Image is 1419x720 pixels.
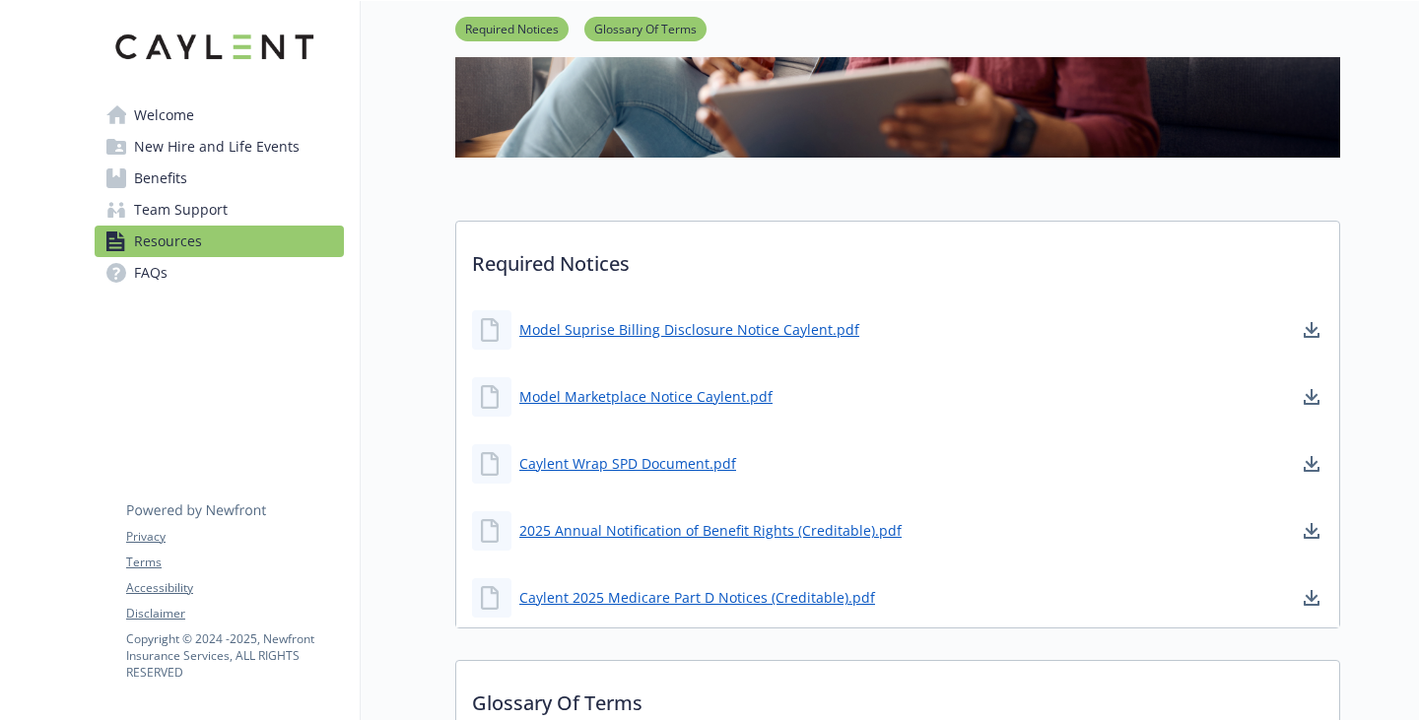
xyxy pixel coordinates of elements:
span: Resources [134,226,202,257]
a: Required Notices [455,19,569,37]
p: Copyright © 2024 - 2025 , Newfront Insurance Services, ALL RIGHTS RESERVED [126,630,343,681]
a: Team Support [95,194,344,226]
p: Required Notices [456,222,1339,295]
a: Caylent 2025 Medicare Part D Notices (Creditable).pdf [519,587,875,608]
span: Welcome [134,99,194,131]
span: FAQs [134,257,168,289]
a: Glossary Of Terms [584,19,707,37]
a: Disclaimer [126,605,343,622]
a: FAQs [95,257,344,289]
a: Accessibility [126,579,343,597]
a: download document [1300,519,1323,543]
a: download document [1300,385,1323,409]
span: Benefits [134,163,187,194]
a: Benefits [95,163,344,194]
span: Team Support [134,194,228,226]
a: Privacy [126,528,343,546]
a: Caylent Wrap SPD Document.pdf [519,453,736,474]
a: download document [1300,318,1323,342]
a: Model Suprise Billing Disclosure Notice Caylent.pdf [519,319,859,340]
a: 2025 Annual Notification of Benefit Rights (Creditable).pdf [519,520,902,541]
a: Model Marketplace Notice Caylent.pdf [519,386,773,407]
a: Welcome [95,99,344,131]
span: New Hire and Life Events [134,131,300,163]
a: download document [1300,452,1323,476]
a: download document [1300,586,1323,610]
a: New Hire and Life Events [95,131,344,163]
a: Resources [95,226,344,257]
a: Terms [126,554,343,571]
